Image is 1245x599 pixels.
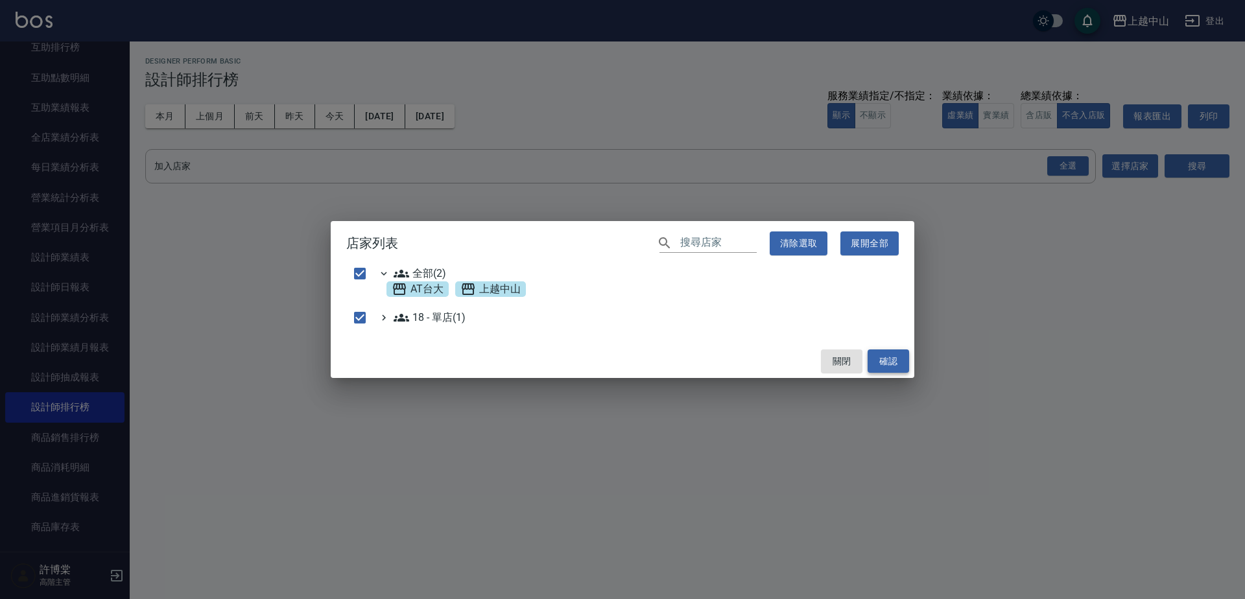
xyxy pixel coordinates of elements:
button: 關閉 [821,349,862,373]
button: 展開全部 [840,231,899,255]
button: 確認 [868,349,909,373]
button: 清除選取 [770,231,828,255]
span: 上越中山 [460,281,521,297]
input: 搜尋店家 [680,234,757,253]
span: 全部(2) [394,266,446,281]
span: AT台大 [392,281,444,297]
span: 18 - 單店(1) [394,310,466,325]
h2: 店家列表 [331,221,914,266]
